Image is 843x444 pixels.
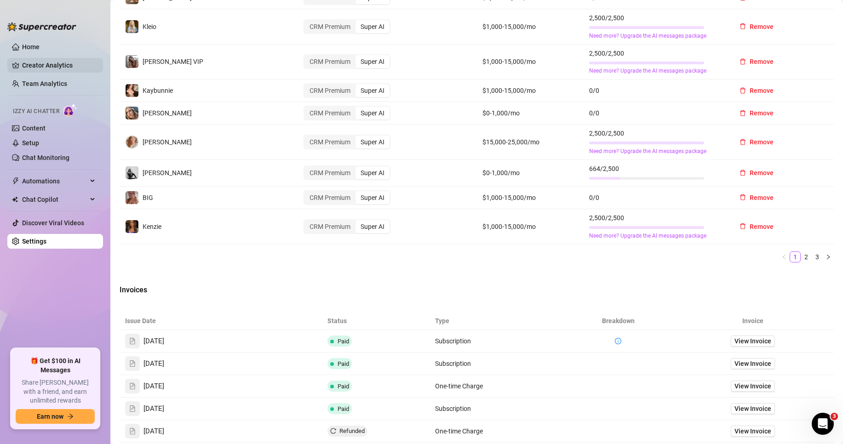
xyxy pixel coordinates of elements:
span: 2,500 / 2,500 [589,213,721,223]
span: One-time Charge [435,427,483,435]
span: delete [740,194,746,200]
span: delete [740,139,746,145]
div: CRM Premium [304,166,356,179]
span: file-text [129,405,136,412]
button: Earn nowarrow-right [16,409,95,424]
a: Discover Viral Videos [22,219,84,227]
div: CRM Premium [304,191,356,204]
div: Super AI [356,107,390,120]
div: segmented control [304,190,390,205]
span: 2,500 / 2,500 [589,128,721,138]
li: 2 [801,251,812,262]
th: Status [322,312,430,330]
span: Paid [338,383,349,390]
span: [DATE] [143,359,164,370]
span: View Invoice [734,336,771,346]
li: 3 [812,251,823,262]
a: Setup [22,139,39,147]
td: $1,000-15,000/mo [477,187,584,209]
div: Super AI [356,191,390,204]
a: 2 [801,252,811,262]
td: $0-1,000/mo [477,160,584,187]
img: BIG [126,191,138,204]
img: Kat Hobbs VIP [126,55,138,68]
iframe: Intercom live chat [812,413,834,435]
a: 1 [790,252,800,262]
span: [PERSON_NAME] [143,109,192,117]
span: Paid [338,405,349,412]
td: $1,000-15,000/mo [477,45,584,80]
a: Settings [22,238,46,245]
a: View Invoice [731,403,775,414]
a: Need more? Upgrade the AI messages package [589,232,721,240]
button: right [823,251,834,262]
span: arrow-right [67,413,74,420]
button: Remove [732,135,781,149]
span: delete [740,223,746,229]
button: Remove [732,83,781,98]
div: Super AI [356,220,390,233]
span: delete [740,110,746,116]
span: 0 / 0 [589,85,721,96]
span: [DATE] [143,336,164,347]
button: Remove [732,106,781,120]
button: Remove [732,165,781,180]
div: CRM Premium [304,107,356,120]
a: Home [22,43,40,51]
button: left [779,251,790,262]
span: Izzy AI Chatter [13,107,59,116]
img: Kat Hobbs [126,107,138,120]
span: Remove [750,109,774,117]
a: Chat Monitoring [22,154,69,161]
td: $1,000-15,000/mo [477,9,584,45]
span: Paid [338,360,349,367]
td: $0-1,000/mo [477,102,584,125]
span: [DATE] [143,404,164,415]
li: 1 [790,251,801,262]
img: logo-BBDzfeDw.svg [7,22,76,31]
div: segmented control [304,19,390,34]
span: Automations [22,174,87,188]
span: [PERSON_NAME] VIP [143,58,203,65]
li: Previous Page [779,251,790,262]
span: Subscription [435,337,471,345]
td: $1,000-15,000/mo [477,80,584,102]
div: Super AI [356,84,390,97]
a: View Invoice [731,358,775,369]
div: Super AI [356,166,390,179]
span: delete [740,170,746,176]
td: $15,000-25,000/mo [477,125,584,160]
img: Kenzie [126,220,138,233]
div: segmented control [304,54,390,69]
span: right [826,254,831,260]
a: Need more? Upgrade the AI messages package [589,67,721,75]
img: Kleio [126,20,138,33]
div: CRM Premium [304,84,356,97]
div: segmented control [304,83,390,98]
span: [DATE] [143,381,164,392]
div: segmented control [304,165,390,180]
span: Remove [750,58,774,65]
span: Remove [750,223,774,230]
img: Grace Hunt [126,166,138,179]
a: Team Analytics [22,80,67,87]
span: Kaybunnie [143,87,173,94]
div: segmented control [304,106,390,120]
img: Amy Pond [126,136,138,148]
span: Paid [338,338,349,345]
a: Creator Analytics [22,58,96,73]
span: One-time Charge [435,382,483,390]
div: CRM Premium [304,220,356,233]
span: delete [740,58,746,65]
img: AI Chatter [63,103,77,117]
span: 2,500 / 2,500 [589,48,721,58]
span: Share [PERSON_NAME] with a friend, and earn unlimited rewards [16,378,95,405]
span: delete [740,87,746,94]
button: Remove [732,219,781,234]
button: Remove [732,19,781,34]
a: Content [22,125,46,132]
span: [PERSON_NAME] [143,169,192,176]
a: View Invoice [731,426,775,437]
div: Super AI [356,20,390,33]
span: Subscription [435,405,471,412]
